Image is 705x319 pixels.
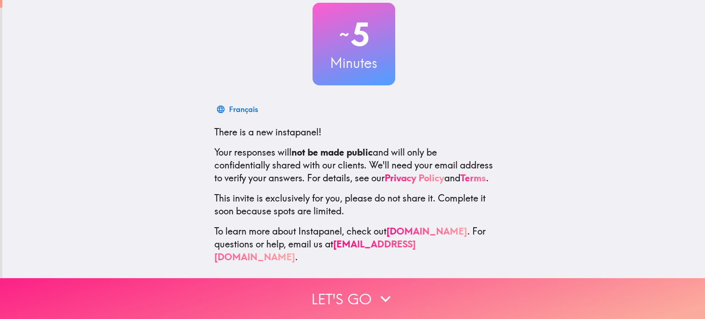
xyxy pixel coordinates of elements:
a: [DOMAIN_NAME] [386,225,467,237]
span: There is a new instapanel! [214,126,321,138]
b: not be made public [291,146,373,158]
p: This invite is exclusively for you, please do not share it. Complete it soon because spots are li... [214,192,493,218]
a: Terms [460,172,486,184]
div: Français [229,103,258,116]
a: Privacy Policy [385,172,444,184]
a: [EMAIL_ADDRESS][DOMAIN_NAME] [214,238,416,263]
h2: 5 [313,16,395,53]
p: To learn more about Instapanel, check out . For questions or help, email us at . [214,225,493,263]
button: Français [214,100,262,118]
p: Your responses will and will only be confidentially shared with our clients. We'll need your emai... [214,146,493,185]
h3: Minutes [313,53,395,73]
span: ~ [338,21,351,48]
